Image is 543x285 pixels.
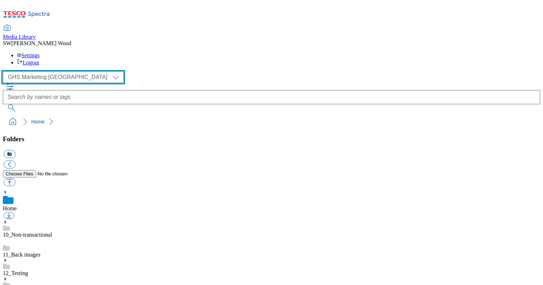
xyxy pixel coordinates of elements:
[11,40,71,46] span: [PERSON_NAME] Wood
[3,90,540,104] input: Search by names or tags
[17,59,39,65] a: Logout
[3,232,52,238] a: 10_Non-transactional
[7,116,18,127] a: home
[3,25,36,40] a: Media Library
[3,270,28,276] a: 12_Testing
[3,135,540,143] h3: Folders
[3,40,11,46] span: SW
[3,205,17,211] a: Home
[3,34,36,40] span: Media Library
[3,252,40,258] a: 11_Back images
[17,52,40,58] a: Settings
[31,119,44,125] a: Home
[3,115,540,128] nav: breadcrumb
